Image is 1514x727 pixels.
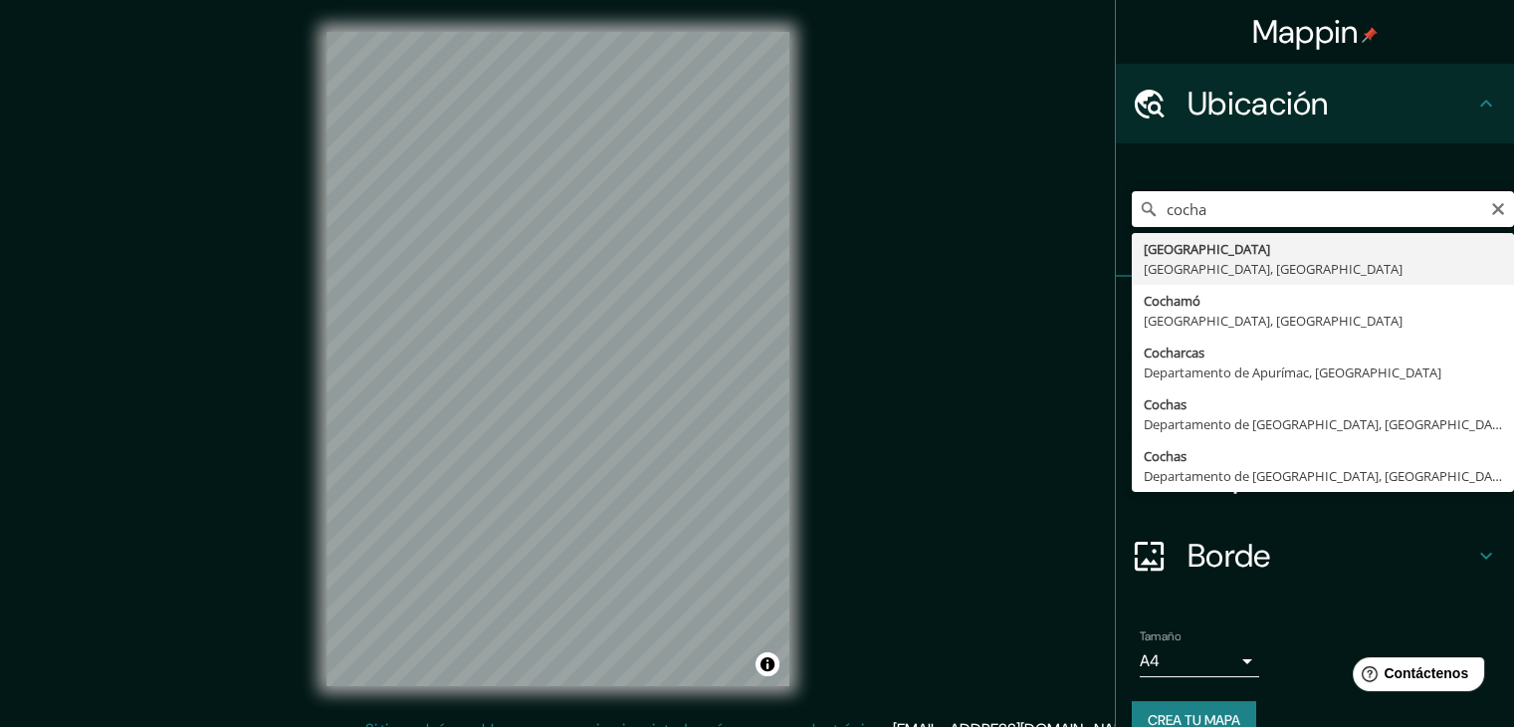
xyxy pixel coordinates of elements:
iframe: Lanzador de widgets de ayuda [1337,649,1492,705]
div: Ubicación [1116,64,1514,143]
font: [GEOGRAPHIC_DATA], [GEOGRAPHIC_DATA] [1144,260,1403,278]
div: A4 [1140,645,1259,677]
button: Claro [1490,198,1506,217]
font: Departamento de [GEOGRAPHIC_DATA], [GEOGRAPHIC_DATA] [1144,415,1511,433]
img: pin-icon.png [1362,27,1378,43]
div: Patas [1116,277,1514,357]
font: Ubicación [1188,83,1329,124]
font: Cochas [1144,395,1187,413]
font: [GEOGRAPHIC_DATA], [GEOGRAPHIC_DATA] [1144,312,1403,330]
canvas: Mapa [326,32,789,686]
font: Departamento de [GEOGRAPHIC_DATA], [GEOGRAPHIC_DATA] [1144,467,1511,485]
font: Tamaño [1140,628,1181,644]
input: Elige tu ciudad o zona [1132,191,1514,227]
font: Mappin [1252,11,1359,53]
button: Activar o desactivar atribución [756,652,779,676]
div: Borde [1116,516,1514,596]
font: Borde [1188,535,1271,577]
font: Cochamó [1144,292,1200,310]
div: Estilo [1116,357,1514,436]
font: A4 [1140,650,1160,671]
font: [GEOGRAPHIC_DATA] [1144,240,1270,258]
div: Disposición [1116,436,1514,516]
font: Departamento de Apurímac, [GEOGRAPHIC_DATA] [1144,363,1441,381]
font: Cochas [1144,447,1187,465]
font: Cocharcas [1144,344,1204,362]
